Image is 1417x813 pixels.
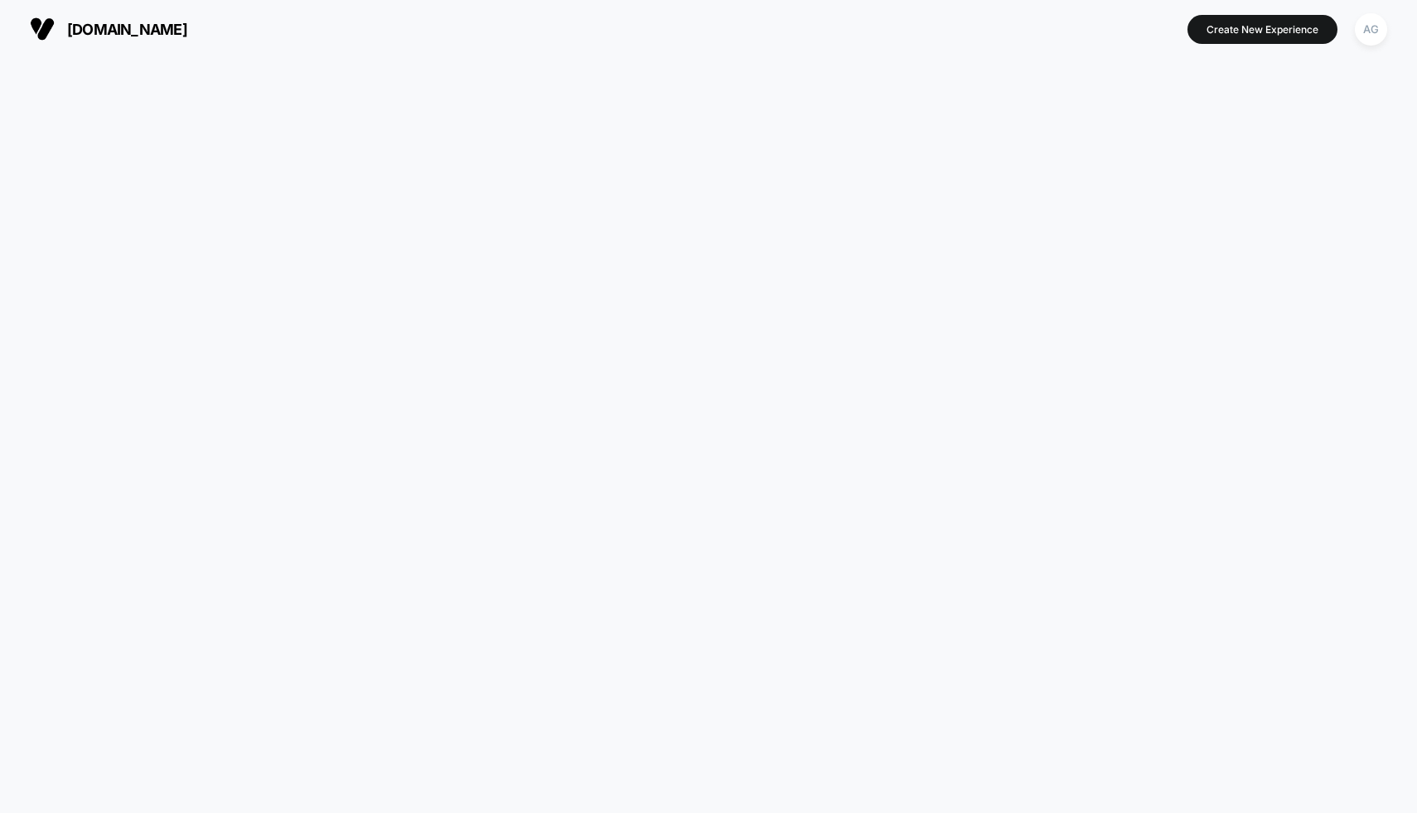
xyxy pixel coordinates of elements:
button: [DOMAIN_NAME] [25,16,192,42]
img: Visually logo [30,17,55,41]
span: [DOMAIN_NAME] [67,21,187,38]
button: AG [1350,12,1392,46]
button: Create New Experience [1187,15,1337,44]
div: AG [1355,13,1387,46]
